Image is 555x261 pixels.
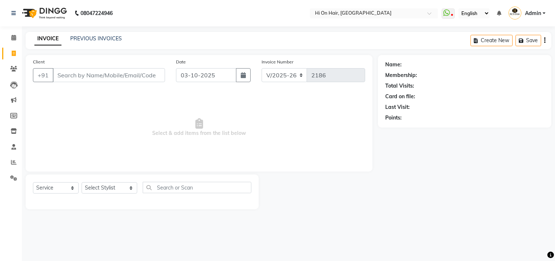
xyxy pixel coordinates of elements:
[385,103,410,111] div: Last Visit:
[385,71,417,79] div: Membership:
[33,91,365,164] span: Select & add items from the list below
[385,61,402,69] div: Name:
[53,68,165,82] input: Search by Name/Mobile/Email/Code
[70,35,122,42] a: PREVIOUS INVOICES
[176,59,186,65] label: Date
[33,68,53,82] button: +91
[385,93,415,100] div: Card on file:
[385,82,414,90] div: Total Visits:
[470,35,513,46] button: Create New
[385,114,402,122] div: Points:
[19,3,69,23] img: logo
[34,32,61,45] a: INVOICE
[33,59,45,65] label: Client
[143,182,251,193] input: Search or Scan
[80,3,113,23] b: 08047224946
[509,7,521,19] img: Admin
[515,35,541,46] button: Save
[525,10,541,17] span: Admin
[262,59,293,65] label: Invoice Number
